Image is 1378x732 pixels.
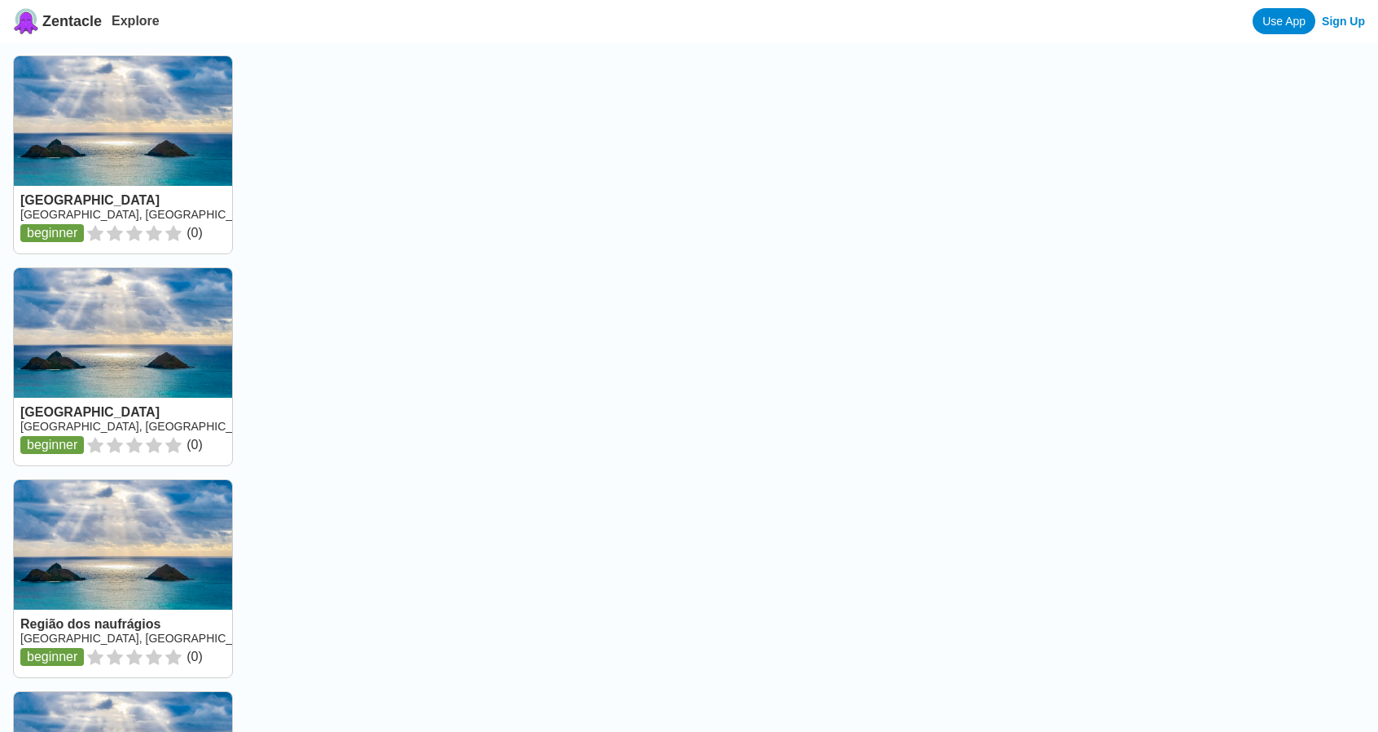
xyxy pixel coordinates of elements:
[13,8,39,34] img: Zentacle logo
[42,13,102,30] span: Zentacle
[1253,8,1315,34] a: Use App
[112,14,160,28] a: Explore
[1322,15,1365,28] a: Sign Up
[13,8,102,34] a: Zentacle logoZentacle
